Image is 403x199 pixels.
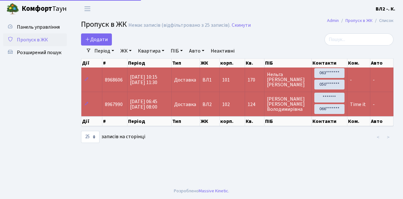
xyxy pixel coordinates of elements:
span: 101 [222,76,230,83]
span: Пропуск в ЖК [17,36,48,43]
a: ПІБ [168,46,185,56]
button: Переключити навігацію [79,4,95,14]
span: Панель управління [17,24,60,31]
th: Ком. [347,59,371,68]
span: Таун [22,4,67,14]
span: 124 [248,102,262,107]
a: Пропуск в ЖК [345,17,372,24]
nav: breadcrumb [318,14,403,27]
li: Список [372,17,393,24]
span: 8967990 [105,101,123,108]
span: - [373,101,375,108]
span: Time it [350,101,366,108]
span: 170 [248,77,262,82]
th: Дії [81,59,102,68]
a: ВЛ2 -. К. [376,5,395,13]
span: [DATE] 10:15 [DATE] 11:30 [130,74,157,86]
th: Дії [81,117,102,126]
a: ЖК [118,46,134,56]
th: ЖК [200,59,220,68]
th: Ком. [347,117,371,126]
th: корп. [220,117,245,126]
b: Комфорт [22,4,52,14]
span: [PERSON_NAME] [PERSON_NAME] Володимирівна [267,96,309,112]
span: 102 [222,101,230,108]
a: Скинути [232,22,251,28]
a: Неактивні [208,46,237,56]
th: Кв. [245,59,264,68]
th: ПІБ [264,59,312,68]
span: Доставка [174,77,196,82]
th: корп. [220,59,245,68]
a: Авто [187,46,207,56]
a: Період [92,46,117,56]
a: Пропуск в ЖК [3,33,67,46]
th: ЖК [200,117,220,126]
a: Admin [327,17,339,24]
a: Квартира [135,46,167,56]
span: - [350,76,352,83]
th: Контакти [312,117,347,126]
a: Massive Kinetic [199,188,228,194]
span: Пропуск в ЖК [81,19,127,30]
label: записів на сторінці [81,131,145,143]
th: Тип [172,117,200,126]
th: ПІБ [264,117,312,126]
th: Кв. [245,117,264,126]
span: [DATE] 06:45 [DATE] 08:00 [130,98,157,110]
th: Період [127,59,172,68]
div: Немає записів (відфільтровано з 25 записів). [128,22,230,28]
a: Розширений пошук [3,46,67,59]
th: Тип [172,59,200,68]
span: 8968606 [105,76,123,83]
th: Авто [370,117,393,126]
img: logo.png [6,3,19,15]
a: Панель управління [3,21,67,33]
a: Додати [81,33,112,46]
th: Контакти [312,59,347,68]
span: Нельга [PERSON_NAME] [PERSON_NAME] [267,72,309,87]
span: Додати [85,36,108,43]
b: ВЛ2 -. К. [376,5,395,12]
span: - [373,76,375,83]
select: записів на сторінці [81,131,99,143]
th: Авто [370,59,393,68]
span: ВЛ2 [202,102,217,107]
span: Доставка [174,102,196,107]
div: Розроблено . [174,188,229,195]
input: Пошук... [324,33,393,46]
th: # [102,117,127,126]
span: Розширений пошук [17,49,61,56]
th: Період [127,117,172,126]
th: # [102,59,127,68]
span: ВЛ1 [202,77,217,82]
